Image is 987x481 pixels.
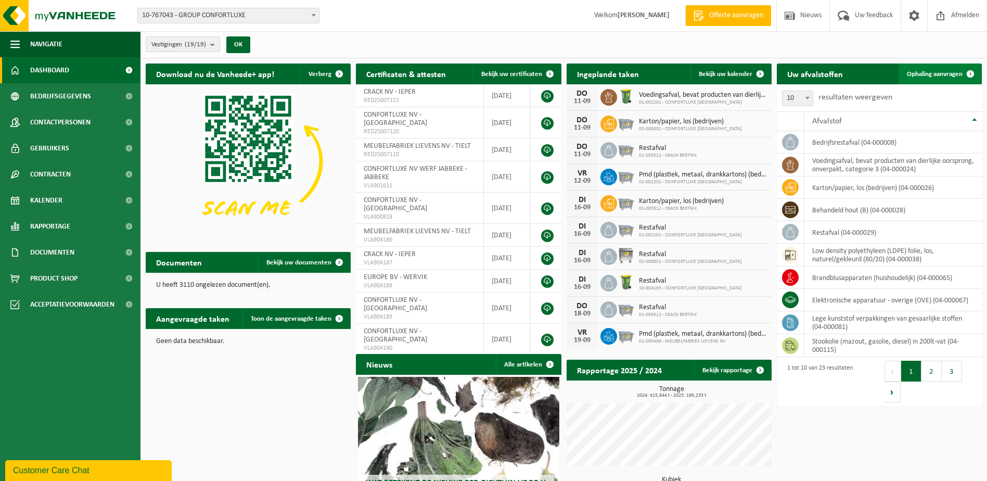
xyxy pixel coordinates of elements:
[572,124,593,132] div: 11-09
[694,360,771,381] a: Bekijk rapportage
[30,83,91,109] span: Bedrijfsgegevens
[685,5,771,26] a: Offerte aanvragen
[639,91,766,99] span: Voedingsafval, bevat producten van dierlijke oorsprong, onverpakt, categorie 3
[30,57,69,83] span: Dashboard
[364,165,467,181] span: CONFORTLUXE NV WERF JABBEKE - JABBEKE
[639,312,697,318] span: 01-093512 - CRACK BERTRIX
[804,221,982,244] td: restafval (04-000029)
[617,300,635,318] img: WB-2500-GAL-GY-01
[572,169,593,178] div: VR
[258,252,350,273] a: Bekijk uw documenten
[572,178,593,185] div: 12-09
[567,360,672,380] h2: Rapportage 2025 / 2024
[572,337,593,344] div: 19-09
[572,302,593,310] div: DO
[639,250,742,259] span: Restafval
[484,293,530,324] td: [DATE]
[617,141,635,158] img: WB-2500-GAL-GY-01
[567,64,649,84] h2: Ingeplande taken
[639,99,766,106] span: 01-002201 - CONFORTLUXE [GEOGRAPHIC_DATA]
[572,196,593,204] div: DI
[30,109,91,135] span: Contactpersonen
[151,37,206,53] span: Vestigingen
[146,308,240,328] h2: Aangevraagde taken
[364,150,476,159] span: RED25007110
[885,361,901,382] button: Previous
[639,259,742,265] span: 02-008851 - CONFORTLUXE [GEOGRAPHIC_DATA]
[572,231,593,238] div: 16-09
[885,382,901,402] button: Next
[30,31,62,57] span: Navigatie
[30,161,71,187] span: Contracten
[617,167,635,185] img: WB-2500-GAL-GY-01
[572,204,593,211] div: 16-09
[266,259,331,266] span: Bekijk uw documenten
[639,303,697,312] span: Restafval
[639,126,742,132] span: 02-008852 - CONFORTLUXE [GEOGRAPHIC_DATA]
[617,273,635,291] img: WB-0240-HPE-GN-50
[639,153,697,159] span: 01-093512 - CRACK BERTRIX
[484,270,530,293] td: [DATE]
[138,8,319,23] span: 10-767043 - GROUP CONFORTLUXE
[639,179,766,185] span: 01-002201 - CONFORTLUXE [GEOGRAPHIC_DATA]
[639,277,742,285] span: Restafval
[364,282,476,290] span: VLA904188
[242,308,350,329] a: Toon de aangevraagde taken
[639,232,742,238] span: 01-002201 - CONFORTLUXE [GEOGRAPHIC_DATA]
[309,71,331,78] span: Verberg
[782,91,813,106] span: 10
[639,206,724,212] span: 01-093512 - CRACK BERTRIX
[572,143,593,151] div: DO
[484,138,530,161] td: [DATE]
[572,98,593,105] div: 11-09
[484,84,530,107] td: [DATE]
[484,224,530,247] td: [DATE]
[30,239,74,265] span: Documenten
[364,296,427,312] span: CONFORTLUXE NV - [GEOGRAPHIC_DATA]
[146,252,212,272] h2: Documenten
[617,326,635,344] img: WB-2500-GAL-GY-01
[156,338,340,345] p: Geen data beschikbaar.
[30,292,114,318] span: Acceptatievoorwaarden
[639,285,742,292] span: 10-904193 - CONFORTLUXE [GEOGRAPHIC_DATA]
[639,171,766,179] span: Pmd (plastiek, metaal, drankkartons) (bedrijven)
[572,257,593,264] div: 16-09
[804,244,982,267] td: low density polyethyleen (LDPE) folie, los, naturel/gekleurd (80/20) (04-000038)
[364,259,476,267] span: VLA904187
[804,154,982,176] td: voedingsafval, bevat producten van dierlijke oorsprong, onverpakt, categorie 3 (04-000024)
[572,275,593,284] div: DI
[572,222,593,231] div: DI
[364,182,476,190] span: VLA901611
[364,236,476,244] span: VLA904186
[782,360,853,403] div: 1 tot 10 van 23 resultaten
[300,64,350,84] button: Verberg
[804,267,982,289] td: brandblusapparaten (huishoudelijk) (04-000065)
[777,64,853,84] h2: Uw afvalstoffen
[572,90,593,98] div: DO
[481,71,542,78] span: Bekijk uw certificaten
[942,361,962,382] button: 3
[804,131,982,154] td: bedrijfsrestafval (04-000008)
[639,118,742,126] span: Karton/papier, los (bedrijven)
[804,176,982,199] td: karton/papier, los (bedrijven) (04-000026)
[484,193,530,224] td: [DATE]
[812,117,842,125] span: Afvalstof
[804,199,982,221] td: behandeld hout (B) (04-000028)
[572,249,593,257] div: DI
[783,91,813,106] span: 10
[484,161,530,193] td: [DATE]
[5,458,174,481] iframe: chat widget
[364,128,476,136] span: RED25007120
[484,247,530,270] td: [DATE]
[804,289,982,311] td: elektronische apparatuur - overige (OVE) (04-000067)
[364,250,416,258] span: CRACK NV - IEPER
[30,187,62,213] span: Kalender
[690,64,771,84] a: Bekijk uw kalender
[364,196,427,212] span: CONFORTLUXE NV - [GEOGRAPHIC_DATA]
[899,64,981,84] a: Ophaling aanvragen
[639,144,697,153] span: Restafval
[639,330,766,338] span: Pmd (plastiek, metaal, drankkartons) (bedrijven)
[617,247,635,264] img: WB-1100-GAL-GY-02
[364,111,427,127] span: CONFORTLUXE NV - [GEOGRAPHIC_DATA]
[364,213,476,221] span: VLA900818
